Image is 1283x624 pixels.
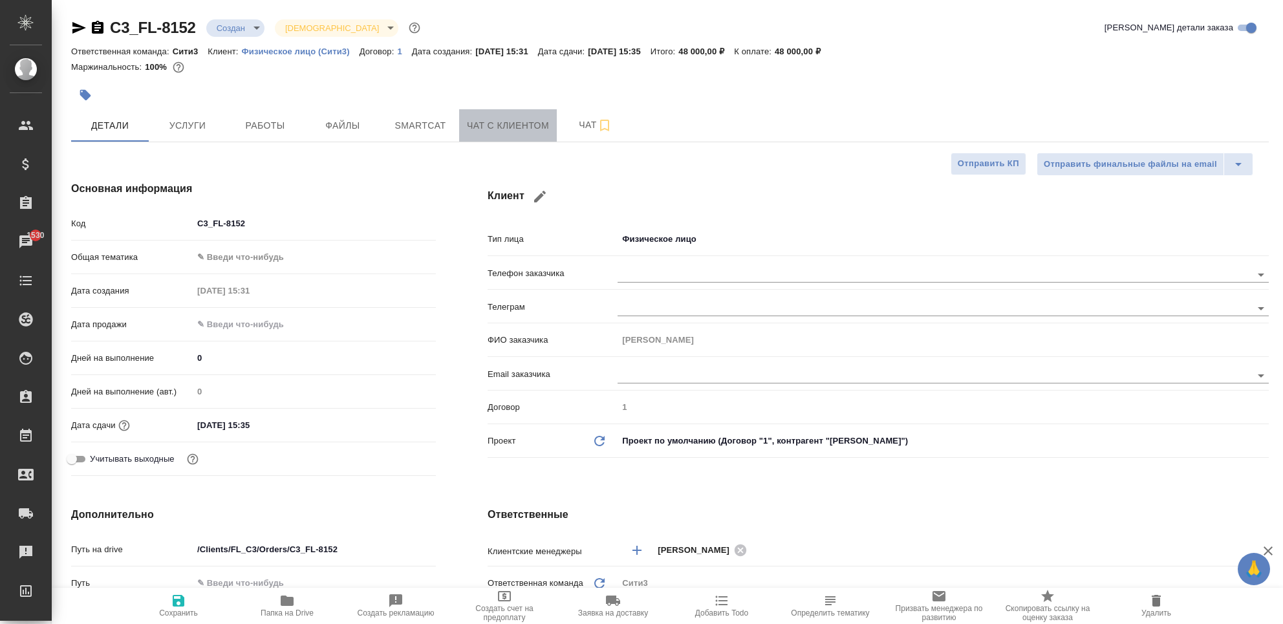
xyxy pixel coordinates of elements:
[618,398,1269,416] input: Пустое поле
[275,19,398,37] div: Создан
[124,588,233,624] button: Сохранить
[71,577,193,590] p: Путь
[197,251,420,264] div: ✎ Введи что-нибудь
[397,47,411,56] p: 1
[71,385,193,398] p: Дней на выполнение (авт.)
[488,545,618,558] p: Клиентские менеджеры
[892,604,986,622] span: Призвать менеджера по развитию
[618,430,1269,452] div: Проект по умолчанию (Договор "1", контрагент "[PERSON_NAME]")
[475,47,538,56] p: [DATE] 15:31
[193,281,306,300] input: Пустое поле
[208,47,241,56] p: Клиент:
[412,47,475,56] p: Дата создания:
[173,47,208,56] p: Сити3
[71,507,436,522] h4: Дополнительно
[791,608,869,618] span: Определить тематику
[1001,604,1094,622] span: Скопировать ссылку на оценку заказа
[242,45,360,56] a: Физическое лицо (Сити3)
[281,23,383,34] button: [DEMOGRAPHIC_DATA]
[184,451,201,468] button: Выбери, если сб и вс нужно считать рабочими днями для выполнения заказа.
[678,47,734,56] p: 48 000,00 ₽
[193,315,306,334] input: ✎ Введи что-нибудь
[193,214,436,233] input: ✎ Введи что-нибудь
[71,419,116,432] p: Дата сдачи
[488,181,1269,212] h4: Клиент
[538,47,588,56] p: Дата сдачи:
[341,588,450,624] button: Создать рекламацию
[993,588,1102,624] button: Скопировать ссылку на оценку заказа
[242,47,360,56] p: Физическое лицо (Сити3)
[559,588,667,624] button: Заявка на доставку
[261,608,314,618] span: Папка на Drive
[234,118,296,134] span: Работы
[71,20,87,36] button: Скопировать ссылку для ЯМессенджера
[312,118,374,134] span: Файлы
[116,417,133,434] button: Если добавить услуги и заполнить их объемом, то дата рассчитается автоматически
[71,543,193,556] p: Путь на drive
[397,45,411,56] a: 1
[170,59,187,76] button: 0.00 RUB;
[450,588,559,624] button: Создать счет на предоплату
[1102,588,1211,624] button: Удалить
[885,588,993,624] button: Призвать менеджера по развитию
[578,608,648,618] span: Заявка на доставку
[1252,266,1270,284] button: Open
[71,251,193,264] p: Общая тематика
[90,20,105,36] button: Скопировать ссылку
[90,453,175,466] span: Учитывать выходные
[651,47,678,56] p: Итого:
[695,608,748,618] span: Добавить Todo
[71,285,193,297] p: Дата создания
[488,577,583,590] p: Ответственная команда
[145,62,170,72] p: 100%
[389,118,451,134] span: Smartcat
[233,588,341,624] button: Папка на Drive
[1141,608,1171,618] span: Удалить
[618,330,1269,349] input: Пустое поле
[621,535,652,566] button: Добавить менеджера
[360,47,398,56] p: Договор:
[1037,153,1253,176] div: split button
[588,47,651,56] p: [DATE] 15:35
[206,19,264,37] div: Создан
[667,588,776,624] button: Добавить Todo
[1252,367,1270,385] button: Open
[488,301,618,314] p: Телеграм
[1252,299,1270,317] button: Open
[193,382,436,401] input: Пустое поле
[565,117,627,133] span: Чат
[658,544,737,557] span: [PERSON_NAME]
[1105,21,1233,34] span: [PERSON_NAME] детали заказа
[776,588,885,624] button: Определить тематику
[71,47,173,56] p: Ответственная команда:
[19,229,52,242] span: 1530
[406,19,423,36] button: Доп статусы указывают на важность/срочность заказа
[71,217,193,230] p: Код
[3,226,49,258] a: 1530
[193,246,436,268] div: ✎ Введи что-нибудь
[213,23,249,34] button: Создан
[958,156,1019,171] span: Отправить КП
[71,181,436,197] h4: Основная информация
[193,349,436,367] input: ✎ Введи что-нибудь
[488,267,618,280] p: Телефон заказчика
[618,572,1269,594] div: Сити3
[1044,157,1217,172] span: Отправить финальные файлы на email
[658,542,751,558] div: [PERSON_NAME]
[734,47,775,56] p: К оплате:
[775,47,830,56] p: 48 000,00 ₽
[358,608,435,618] span: Создать рекламацию
[467,118,549,134] span: Чат с клиентом
[488,334,618,347] p: ФИО заказчика
[71,352,193,365] p: Дней на выполнение
[71,318,193,331] p: Дата продажи
[193,540,436,559] input: ✎ Введи что-нибудь
[1037,153,1224,176] button: Отправить финальные файлы на email
[488,435,516,447] p: Проект
[1238,553,1270,585] button: 🙏
[110,19,196,36] a: C3_FL-8152
[156,118,219,134] span: Услуги
[71,62,145,72] p: Маржинальность:
[618,228,1269,250] div: Физическое лицо
[458,604,551,622] span: Создать счет на предоплату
